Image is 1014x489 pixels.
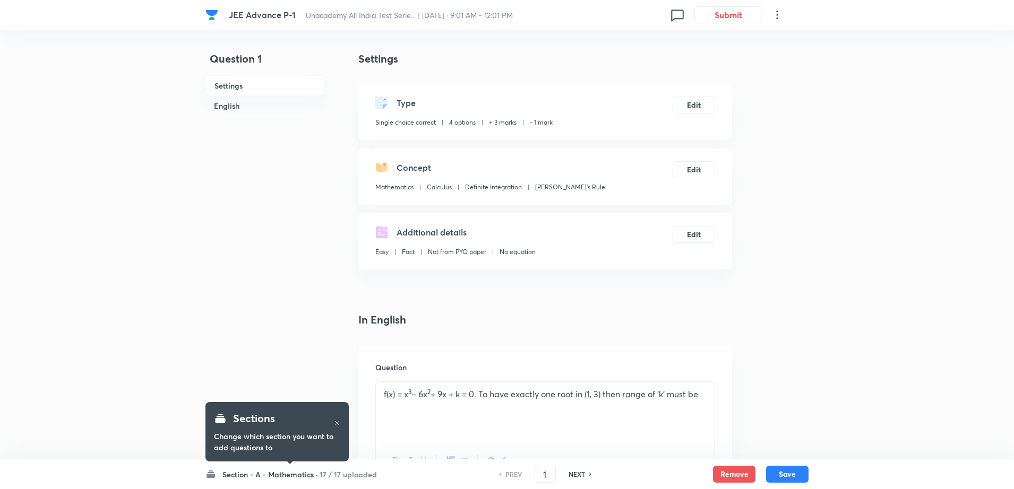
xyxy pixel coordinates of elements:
[673,226,715,243] button: Edit
[306,10,513,20] span: Unacademy All India Test Serie... | [DATE] · 9:01 AM - 12:01 PM
[358,51,732,67] h4: Settings
[375,118,436,127] p: Single choice correct
[205,75,324,96] h6: Settings
[384,388,707,400] p: f(x) = x – 6x + 9x + k = 0. To have exactly one root in (1, 3) then range of ‘k’ must be
[500,247,536,257] p: No equation
[713,466,755,483] button: Remove
[358,312,732,328] h4: In English
[397,226,467,239] h5: Additional details
[375,226,388,239] img: questionDetails.svg
[397,97,416,109] h5: Type
[375,182,414,192] p: Mathematics
[694,6,762,23] button: Submit
[427,182,452,192] p: Calculus
[530,118,553,127] p: - 1 mark
[489,118,517,127] p: + 3 marks
[449,118,476,127] p: 4 options
[427,388,431,396] sup: 2
[233,411,275,426] h4: Sections
[214,431,340,453] h6: Change which section you want to add questions to
[205,8,218,21] img: Company Logo
[375,247,389,257] p: Easy
[229,9,295,20] span: JEE Advance P-1
[673,161,715,178] button: Edit
[505,469,522,479] h6: PREV
[535,182,605,192] p: [PERSON_NAME]'s Rule
[569,469,585,479] h6: NEXT
[766,466,809,483] button: Save
[205,51,324,75] h4: Question 1
[375,97,388,109] img: questionType.svg
[402,247,415,257] p: Fact
[375,161,388,174] img: questionConcept.svg
[397,161,431,174] h5: Concept
[673,97,715,113] button: Edit
[428,247,486,257] p: Not from PYQ paper
[320,469,377,480] h6: 17 / 17 uploaded
[375,362,715,373] h6: Question
[205,96,324,116] h6: English
[465,182,522,192] p: Definite Integration
[205,8,220,21] a: Company Logo
[222,469,318,480] h6: Section - A - Mathematics ·
[408,388,411,396] sup: 3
